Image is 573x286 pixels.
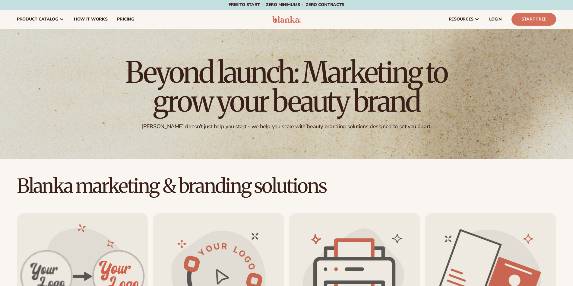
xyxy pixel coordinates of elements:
[141,123,431,130] div: [PERSON_NAME] doesn't just help you start - we help you scale with beauty branding solutions desi...
[12,10,69,29] a: product catalog
[121,58,452,116] h1: Beyond launch: Marketing to grow your beauty brand
[489,17,502,22] span: LOGIN
[112,10,139,29] a: pricing
[17,17,58,22] span: product catalog
[484,10,507,29] a: LOGIN
[229,2,344,8] span: Free to start · ZERO minimums · ZERO contracts
[272,16,301,23] img: logo
[444,10,484,29] a: resources
[511,13,556,26] a: Start Free
[69,10,112,29] a: How It Works
[449,17,473,22] span: resources
[74,17,108,22] span: How It Works
[117,17,134,22] span: pricing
